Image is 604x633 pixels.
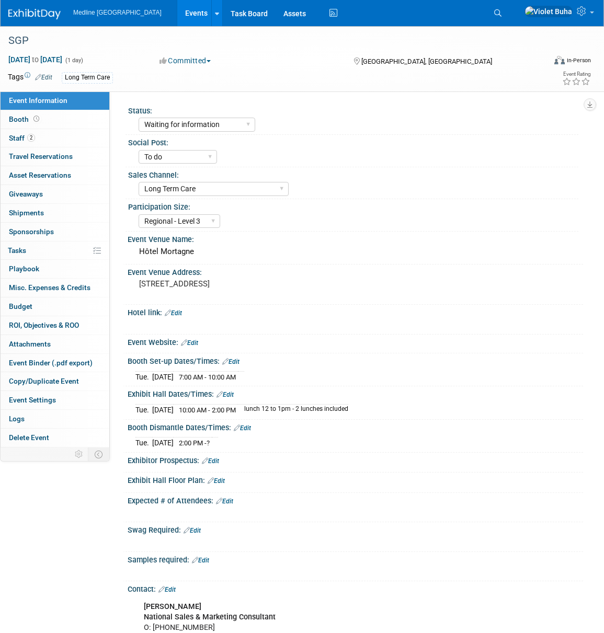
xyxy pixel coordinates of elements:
[216,498,233,505] a: Edit
[135,405,152,416] td: Tue.
[64,57,83,64] span: (1 day)
[9,340,51,348] span: Attachments
[9,96,67,105] span: Event Information
[361,57,492,65] span: [GEOGRAPHIC_DATA], [GEOGRAPHIC_DATA]
[128,103,578,116] div: Status:
[1,372,109,390] a: Copy/Duplicate Event
[1,166,109,185] a: Asset Reservations
[128,353,583,367] div: Booth Set-up Dates/Times:
[9,283,90,292] span: Misc. Expenses & Credits
[128,420,583,433] div: Booth Dismantle Dates/Times:
[128,581,583,595] div: Contact:
[128,167,578,180] div: Sales Channel:
[1,335,109,353] a: Attachments
[192,557,209,564] a: Edit
[1,204,109,222] a: Shipments
[27,134,35,142] span: 2
[152,405,174,416] td: [DATE]
[9,415,25,423] span: Logs
[1,410,109,428] a: Logs
[9,359,93,367] span: Event Binder (.pdf export)
[8,55,63,64] span: [DATE] [DATE]
[238,405,348,416] td: lunch 12 to 1pm - 2 lunches included
[1,391,109,409] a: Event Settings
[566,56,591,64] div: In-Person
[184,527,201,534] a: Edit
[1,129,109,147] a: Staff2
[179,439,210,447] span: 2:00 PM -
[562,72,590,77] div: Event Rating
[1,279,109,297] a: Misc. Expenses & Credits
[1,110,109,129] a: Booth
[207,439,210,447] span: ?
[165,309,182,317] a: Edit
[216,391,234,398] a: Edit
[234,424,251,432] a: Edit
[8,72,52,84] td: Tags
[1,223,109,241] a: Sponsorships
[9,227,54,236] span: Sponsorships
[1,429,109,447] a: Delete Event
[208,477,225,485] a: Edit
[500,54,591,70] div: Event Format
[8,9,61,19] img: ExhibitDay
[128,199,578,212] div: Participation Size:
[152,371,174,382] td: [DATE]
[9,190,43,198] span: Giveaways
[202,457,219,465] a: Edit
[9,171,71,179] span: Asset Reservations
[158,586,176,593] a: Edit
[128,232,583,245] div: Event Venue Name:
[1,297,109,316] a: Budget
[128,552,583,566] div: Samples required:
[1,354,109,372] a: Event Binder (.pdf export)
[9,115,41,123] span: Booth
[179,406,236,414] span: 10:00 AM - 2:00 PM
[88,447,110,461] td: Toggle Event Tabs
[128,135,578,148] div: Social Post:
[9,396,56,404] span: Event Settings
[181,339,198,347] a: Edit
[9,134,35,142] span: Staff
[554,56,565,64] img: Format-Inperson.png
[525,6,573,17] img: Violet Buha
[9,321,79,329] span: ROI, Objectives & ROO
[5,31,534,50] div: SGP
[135,438,152,448] td: Tue.
[9,433,49,442] span: Delete Event
[135,244,575,260] div: Hôtel Mortagne
[139,279,306,289] pre: [STREET_ADDRESS]
[156,55,215,66] button: Committed
[144,602,276,622] b: [PERSON_NAME] National Sales & Marketing Consultant
[1,241,109,260] a: Tasks
[128,453,583,466] div: Exhibitor Prospectus:
[9,264,39,273] span: Playbook
[30,55,40,64] span: to
[222,358,240,365] a: Edit
[9,377,79,385] span: Copy/Duplicate Event
[179,373,236,381] span: 7:00 AM - 10:00 AM
[128,386,583,400] div: Exhibit Hall Dates/Times:
[9,302,32,310] span: Budget
[1,91,109,110] a: Event Information
[1,185,109,203] a: Giveaways
[70,447,88,461] td: Personalize Event Tab Strip
[128,473,583,486] div: Exhibit Hall Floor Plan:
[9,152,73,160] span: Travel Reservations
[31,115,41,123] span: Booth not reserved yet
[9,209,44,217] span: Shipments
[128,493,583,507] div: Expected # of Attendees:
[128,264,583,278] div: Event Venue Address:
[8,246,26,255] span: Tasks
[1,260,109,278] a: Playbook
[135,371,152,382] td: Tue.
[73,9,162,16] span: Medline [GEOGRAPHIC_DATA]
[152,438,174,448] td: [DATE]
[1,316,109,335] a: ROI, Objectives & ROO
[128,522,583,536] div: Swag Required:
[1,147,109,166] a: Travel Reservations
[62,72,113,83] div: Long Term Care
[128,305,583,318] div: Hotel link:
[35,74,52,81] a: Edit
[128,335,583,348] div: Event Website:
